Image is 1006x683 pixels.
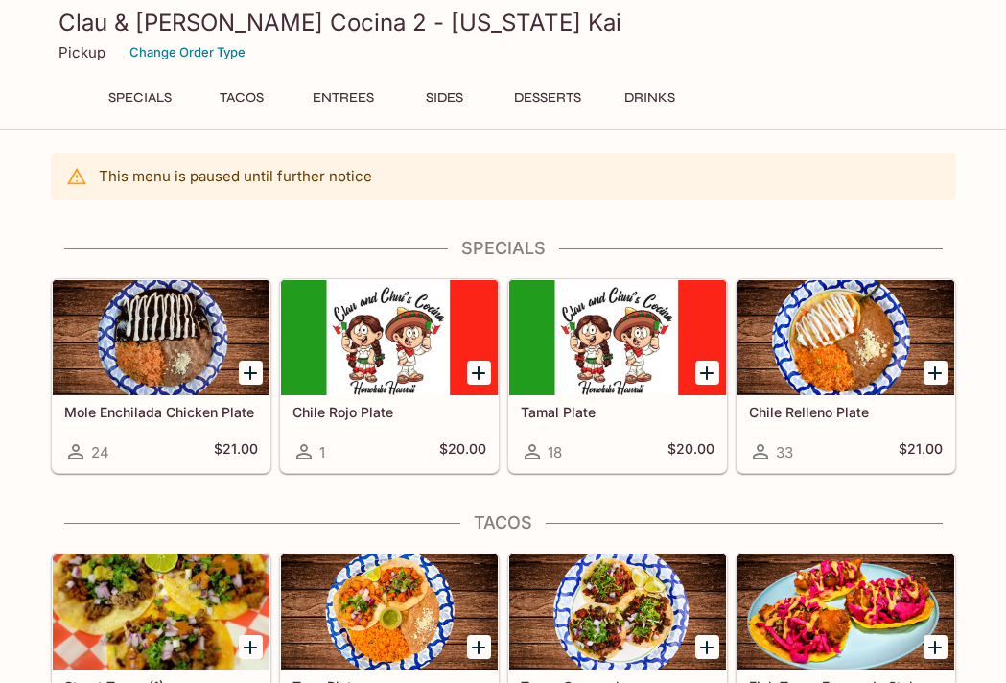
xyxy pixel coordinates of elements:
[737,280,954,395] div: Chile Relleno Plate
[776,443,793,461] span: 33
[667,440,714,463] h5: $20.00
[280,279,499,473] a: Chile Rojo Plate1$20.00
[924,635,948,659] button: Add Fish Tacos Ensenada Style - Mahi
[51,238,956,259] h4: Specials
[53,554,269,670] div: Street Tacos (1)
[439,440,486,463] h5: $20.00
[319,443,325,461] span: 1
[51,512,956,533] h4: Tacos
[467,361,491,385] button: Add Chile Rojo Plate
[749,404,943,420] h5: Chile Relleno Plate
[58,8,948,37] h3: Clau & [PERSON_NAME] Cocina 2 - [US_STATE] Kai
[503,84,592,111] button: Desserts
[737,554,954,670] div: Fish Tacos Ensenada Style - Mahi
[281,554,498,670] div: Taco Plate
[300,84,386,111] button: Entrees
[292,404,486,420] h5: Chile Rojo Plate
[521,404,714,420] h5: Tamal Plate
[737,279,955,473] a: Chile Relleno Plate33$21.00
[239,361,263,385] button: Add Mole Enchilada Chicken Plate
[695,361,719,385] button: Add Tamal Plate
[402,84,488,111] button: Sides
[508,279,727,473] a: Tamal Plate18$20.00
[467,635,491,659] button: Add Taco Plate
[281,280,498,395] div: Chile Rojo Plate
[199,84,285,111] button: Tacos
[899,440,943,463] h5: $21.00
[121,37,254,67] button: Change Order Type
[91,443,109,461] span: 24
[53,280,269,395] div: Mole Enchilada Chicken Plate
[64,404,258,420] h5: Mole Enchilada Chicken Plate
[924,361,948,385] button: Add Chile Relleno Plate
[97,84,183,111] button: Specials
[607,84,693,111] button: Drinks
[509,280,726,395] div: Tamal Plate
[58,43,105,61] p: Pickup
[52,279,270,473] a: Mole Enchilada Chicken Plate24$21.00
[695,635,719,659] button: Add Tacos Campechanos
[509,554,726,670] div: Tacos Campechanos
[548,443,562,461] span: 18
[214,440,258,463] h5: $21.00
[239,635,263,659] button: Add Street Tacos (1)
[99,167,372,185] p: This menu is paused until further notice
